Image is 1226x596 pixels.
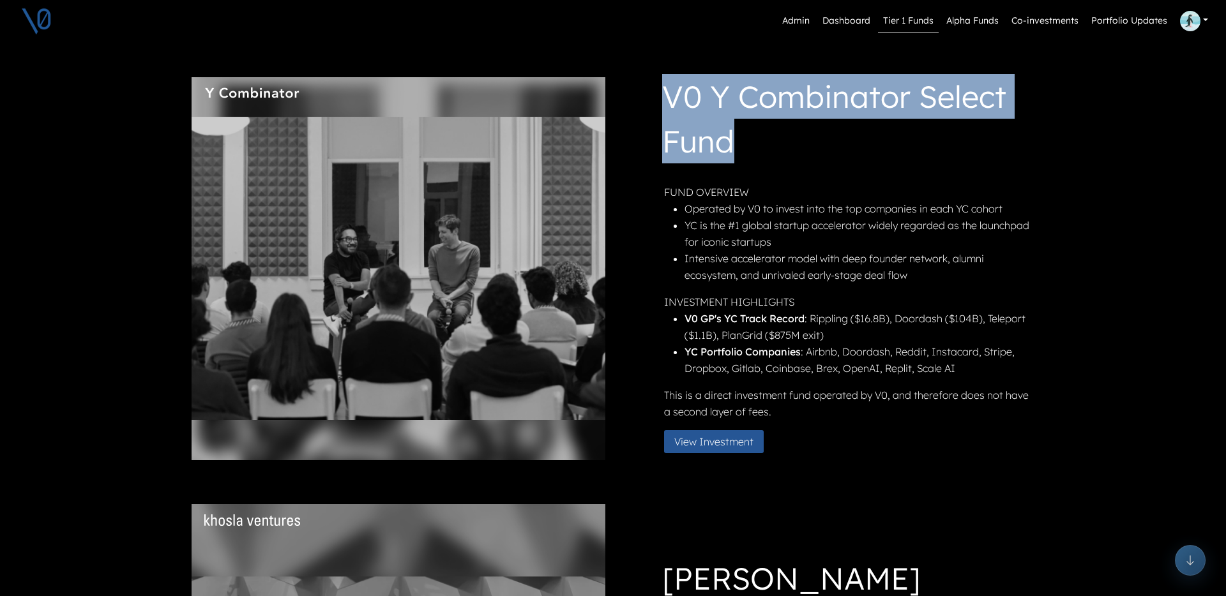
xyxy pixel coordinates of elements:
img: Fund Logo [204,514,300,526]
li: Intensive accelerator model with deep founder network, alumni ecosystem, and unrivaled early-stag... [685,250,1032,283]
img: yc.png [192,77,605,460]
a: Admin [777,9,815,33]
img: V0 logo [20,5,52,37]
img: Profile [1180,11,1200,31]
a: Dashboard [817,9,875,33]
li: : Airbnb, Doordash, Reddit, Instacard, Stripe, Dropbox, Gitlab, Coinbase, Brex, OpenAI, Replit, S... [685,343,1032,376]
p: INVESTMENT HIGHLIGHTS [664,294,1032,310]
a: Alpha Funds [941,9,1004,33]
strong: YC Portfolio Companies [685,345,801,358]
a: Co-investments [1006,9,1084,33]
p: This is a direct investment fund operated by V0, and therefore does not have a second layer of fees. [664,387,1032,420]
button: View Investment [664,430,764,453]
h1: V0 Y Combinator Select Fund [662,74,1032,168]
p: FUND OVERVIEW [664,184,1032,200]
a: View Investment [664,434,774,447]
strong: V0 GP's YC Track Record [685,312,805,325]
li: : Rippling ($16.8B), Doordash ($104B), Teleport ($1.1B), PlanGrid ($875M exit) [685,310,1032,343]
a: Tier 1 Funds [878,9,939,33]
a: Portfolio Updates [1086,9,1172,33]
li: Operated by V0 to invest into the top companies in each YC cohort [685,200,1032,217]
img: Fund Logo [204,87,300,100]
li: YC is the #1 global startup accelerator widely regarded as the launchpad for iconic startups [685,217,1032,250]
